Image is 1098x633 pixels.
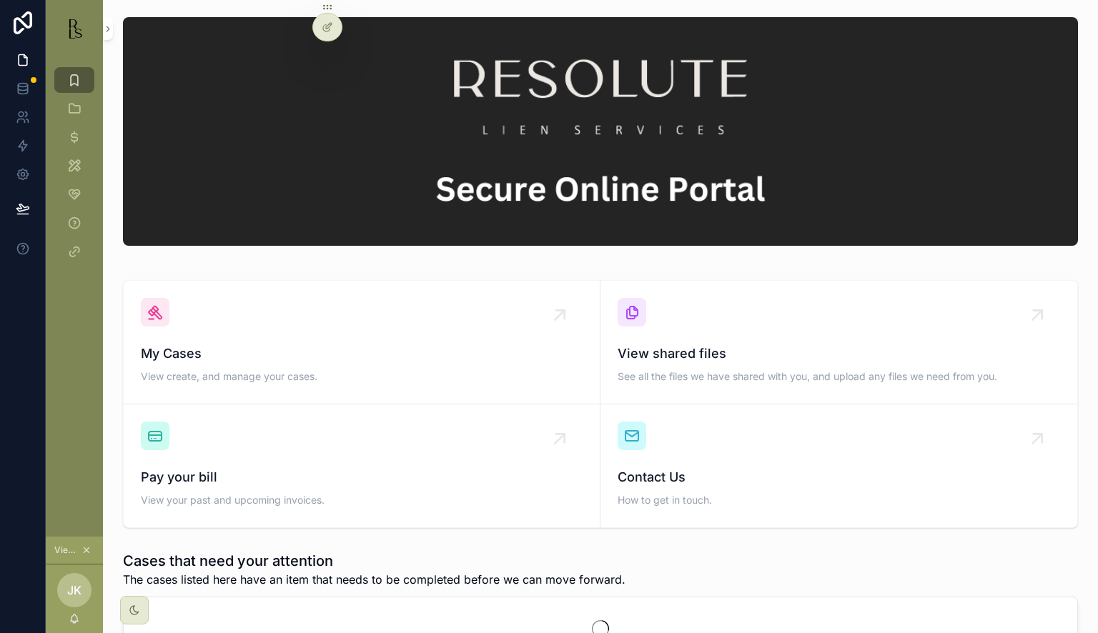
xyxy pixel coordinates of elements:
a: View shared filesSee all the files we have shared with you, and upload any files we need from you. [600,281,1077,404]
img: App logo [63,17,86,40]
h1: Cases that need your attention [123,551,625,571]
span: View shared files [618,344,1060,364]
span: My Cases [141,344,583,364]
span: See all the files we have shared with you, and upload any files we need from you. [618,369,1060,384]
a: My CasesView create, and manage your cases. [124,281,600,404]
span: The cases listed here have an item that needs to be completed before we can move forward. [123,571,625,588]
span: View create, and manage your cases. [141,369,583,384]
a: Pay your billView your past and upcoming invoices. [124,404,600,527]
span: View your past and upcoming invoices. [141,493,583,507]
div: scrollable content [46,57,103,283]
span: Contact Us [618,467,1060,487]
span: How to get in touch. [618,493,1060,507]
span: Pay your bill [141,467,583,487]
a: Contact UsHow to get in touch. [600,404,1077,527]
span: JK [67,582,81,599]
span: Viewing as Jordan [54,544,79,556]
